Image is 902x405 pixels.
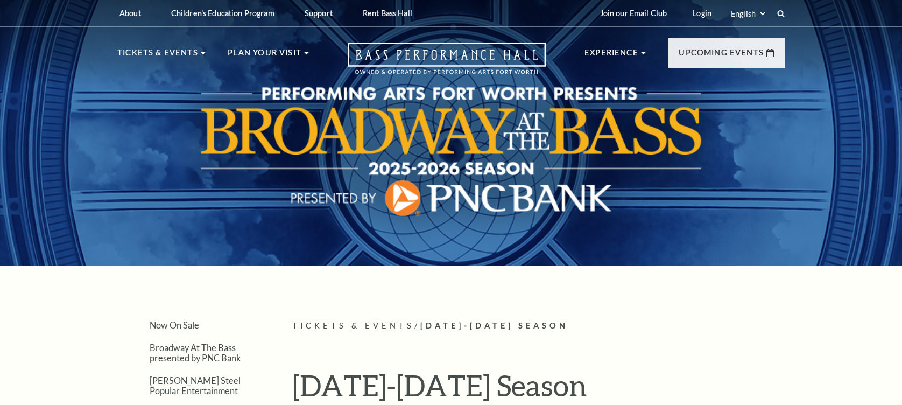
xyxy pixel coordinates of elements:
[584,46,638,66] p: Experience
[292,319,785,333] p: /
[150,320,199,330] a: Now On Sale
[119,9,141,18] p: About
[228,46,301,66] p: Plan Your Visit
[305,9,333,18] p: Support
[729,9,767,19] select: Select:
[171,9,274,18] p: Children's Education Program
[117,46,198,66] p: Tickets & Events
[363,9,412,18] p: Rent Bass Hall
[150,343,241,363] a: Broadway At The Bass presented by PNC Bank
[420,321,568,330] span: [DATE]-[DATE] Season
[292,321,414,330] span: Tickets & Events
[150,375,241,396] a: [PERSON_NAME] Steel Popular Entertainment
[679,46,764,66] p: Upcoming Events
